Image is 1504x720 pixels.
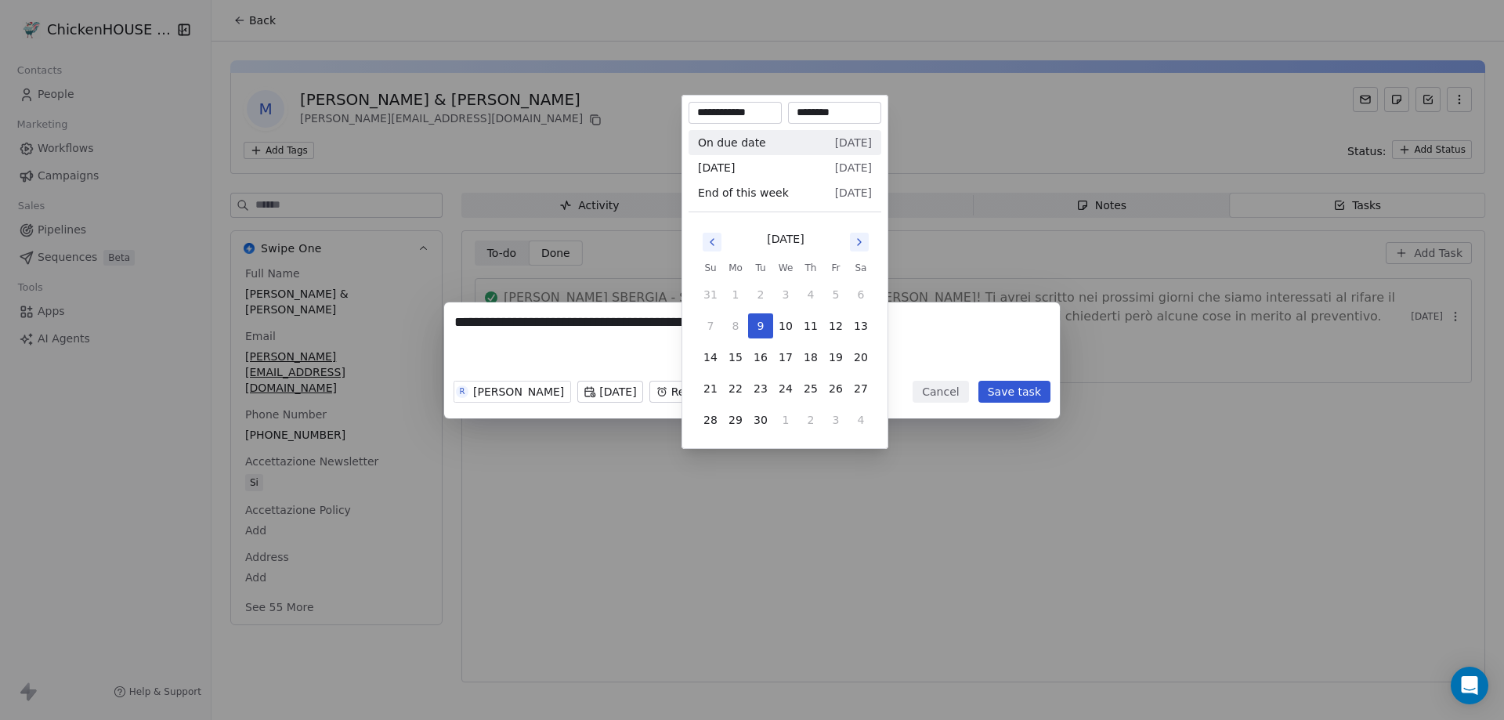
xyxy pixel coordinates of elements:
button: 27 [848,376,873,401]
button: 10 [773,313,798,338]
button: 3 [773,282,798,307]
button: 21 [698,376,723,401]
button: 17 [773,345,798,370]
span: On due date [698,135,766,150]
th: Thursday [798,260,823,276]
th: Monday [723,260,748,276]
th: Saturday [848,260,873,276]
span: [DATE] [835,135,872,150]
div: [DATE] [767,231,804,248]
button: 22 [723,376,748,401]
button: 5 [823,282,848,307]
button: 25 [798,376,823,401]
button: 14 [698,345,723,370]
span: [DATE] [835,185,872,201]
button: 4 [848,407,873,432]
button: 20 [848,345,873,370]
button: 1 [773,407,798,432]
span: [DATE] [835,160,872,175]
span: End of this week [698,185,789,201]
button: 8 [723,313,748,338]
button: 7 [698,313,723,338]
th: Tuesday [748,260,773,276]
button: 30 [748,407,773,432]
button: 2 [798,407,823,432]
button: 1 [723,282,748,307]
button: 26 [823,376,848,401]
button: Go to next month [848,231,870,253]
button: 12 [823,313,848,338]
button: 16 [748,345,773,370]
button: 23 [748,376,773,401]
button: 24 [773,376,798,401]
button: 13 [848,313,873,338]
button: 18 [798,345,823,370]
button: 28 [698,407,723,432]
button: 6 [848,282,873,307]
button: 31 [698,282,723,307]
button: 19 [823,345,848,370]
button: 2 [748,282,773,307]
button: 9 [748,313,773,338]
button: 29 [723,407,748,432]
th: Friday [823,260,848,276]
button: 15 [723,345,748,370]
button: Go to previous month [701,231,723,253]
button: 3 [823,407,848,432]
button: 4 [798,282,823,307]
button: 11 [798,313,823,338]
th: Wednesday [773,260,798,276]
th: Sunday [698,260,723,276]
span: [DATE] [698,160,735,175]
